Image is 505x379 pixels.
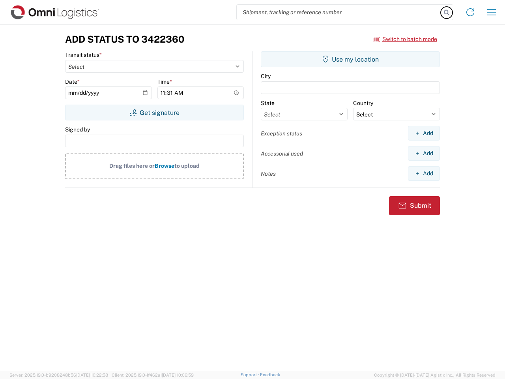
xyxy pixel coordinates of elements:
[261,130,302,137] label: Exception status
[155,163,174,169] span: Browse
[353,99,373,107] label: Country
[109,163,155,169] span: Drag files here or
[389,196,440,215] button: Submit
[65,126,90,133] label: Signed by
[260,372,280,377] a: Feedback
[261,170,276,177] label: Notes
[112,373,194,377] span: Client: 2025.19.0-1f462a1
[237,5,441,20] input: Shipment, tracking or reference number
[9,373,108,377] span: Server: 2025.19.0-b9208248b56
[261,150,303,157] label: Accessorial used
[65,78,80,85] label: Date
[157,78,172,85] label: Time
[261,99,275,107] label: State
[65,105,244,120] button: Get signature
[65,34,184,45] h3: Add Status to 3422360
[374,371,496,379] span: Copyright © [DATE]-[DATE] Agistix Inc., All Rights Reserved
[76,373,108,377] span: [DATE] 10:22:58
[241,372,260,377] a: Support
[162,373,194,377] span: [DATE] 10:06:59
[174,163,200,169] span: to upload
[261,51,440,67] button: Use my location
[408,166,440,181] button: Add
[408,146,440,161] button: Add
[261,73,271,80] label: City
[65,51,102,58] label: Transit status
[408,126,440,141] button: Add
[373,33,437,46] button: Switch to batch mode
